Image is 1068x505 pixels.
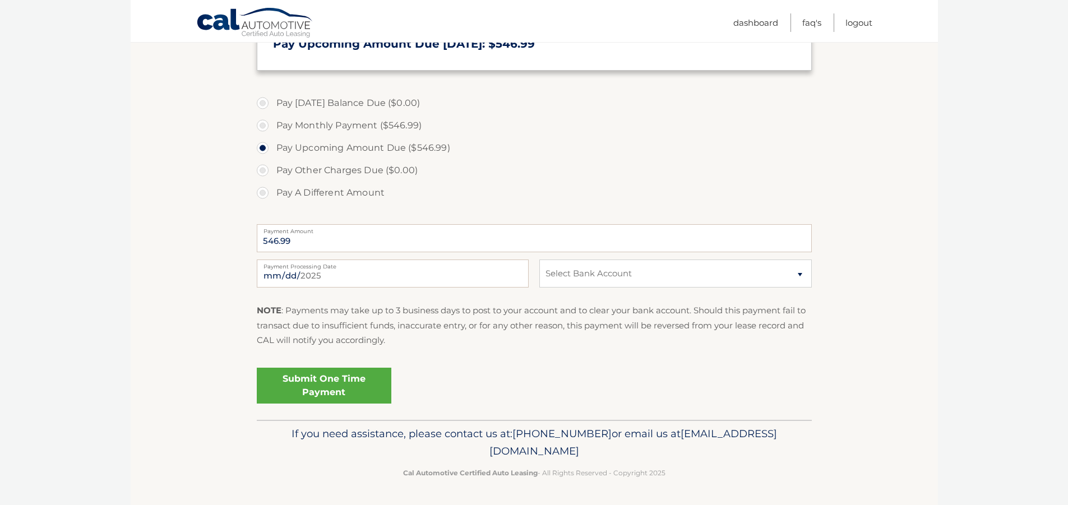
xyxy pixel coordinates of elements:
a: Submit One Time Payment [257,368,391,404]
p: : Payments may take up to 3 business days to post to your account and to clear your bank account.... [257,303,812,348]
label: Pay [DATE] Balance Due ($0.00) [257,92,812,114]
input: Payment Date [257,260,529,288]
label: Pay A Different Amount [257,182,812,204]
a: FAQ's [802,13,821,32]
p: If you need assistance, please contact us at: or email us at [264,425,805,461]
a: Cal Automotive [196,7,314,40]
label: Pay Other Charges Due ($0.00) [257,159,812,182]
label: Pay Monthly Payment ($546.99) [257,114,812,137]
input: Payment Amount [257,224,812,252]
strong: Cal Automotive Certified Auto Leasing [403,469,538,477]
p: - All Rights Reserved - Copyright 2025 [264,467,805,479]
a: Logout [845,13,872,32]
span: [PHONE_NUMBER] [512,427,612,440]
a: Dashboard [733,13,778,32]
strong: NOTE [257,305,281,316]
h3: Pay Upcoming Amount Due [DATE]: $546.99 [273,37,796,51]
label: Pay Upcoming Amount Due ($546.99) [257,137,812,159]
label: Payment Processing Date [257,260,529,268]
label: Payment Amount [257,224,812,233]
